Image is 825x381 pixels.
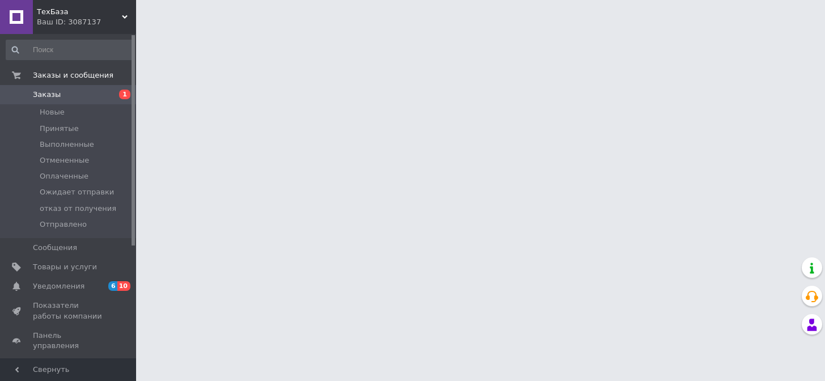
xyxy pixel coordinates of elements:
[37,17,136,27] div: Ваш ID: 3087137
[40,204,116,214] span: отказ от получения
[40,171,88,181] span: Оплаченные
[40,139,94,150] span: Выполненные
[33,300,105,321] span: Показатели работы компании
[33,243,77,253] span: Сообщения
[108,281,117,291] span: 6
[33,70,113,81] span: Заказы и сообщения
[40,107,65,117] span: Новые
[6,40,133,60] input: Поиск
[117,281,130,291] span: 10
[37,7,122,17] span: ТехБаза
[40,155,89,166] span: Отмененные
[33,90,61,100] span: Заказы
[33,331,105,351] span: Панель управления
[33,281,84,291] span: Уведомления
[40,219,87,230] span: Отправлено
[119,90,130,99] span: 1
[33,262,97,272] span: Товары и услуги
[40,124,79,134] span: Принятые
[40,187,114,197] span: Ожидает отправки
